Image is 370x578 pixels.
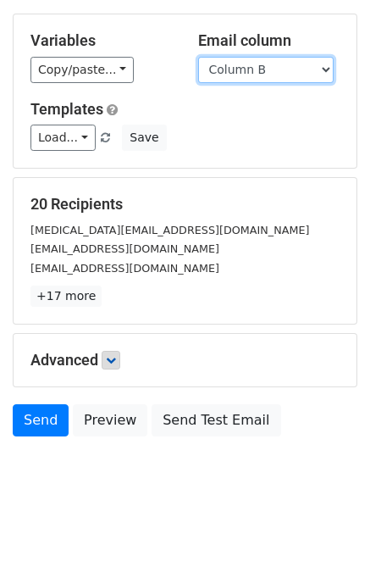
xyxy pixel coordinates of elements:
[152,404,280,436] a: Send Test Email
[30,351,340,370] h5: Advanced
[30,224,309,236] small: [MEDICAL_DATA][EMAIL_ADDRESS][DOMAIN_NAME]
[30,100,103,118] a: Templates
[13,404,69,436] a: Send
[30,57,134,83] a: Copy/paste...
[30,195,340,214] h5: 20 Recipients
[73,404,147,436] a: Preview
[30,242,219,255] small: [EMAIL_ADDRESS][DOMAIN_NAME]
[198,31,340,50] h5: Email column
[285,497,370,578] iframe: Chat Widget
[30,262,219,275] small: [EMAIL_ADDRESS][DOMAIN_NAME]
[30,125,96,151] a: Load...
[30,286,102,307] a: +17 more
[122,125,166,151] button: Save
[30,31,173,50] h5: Variables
